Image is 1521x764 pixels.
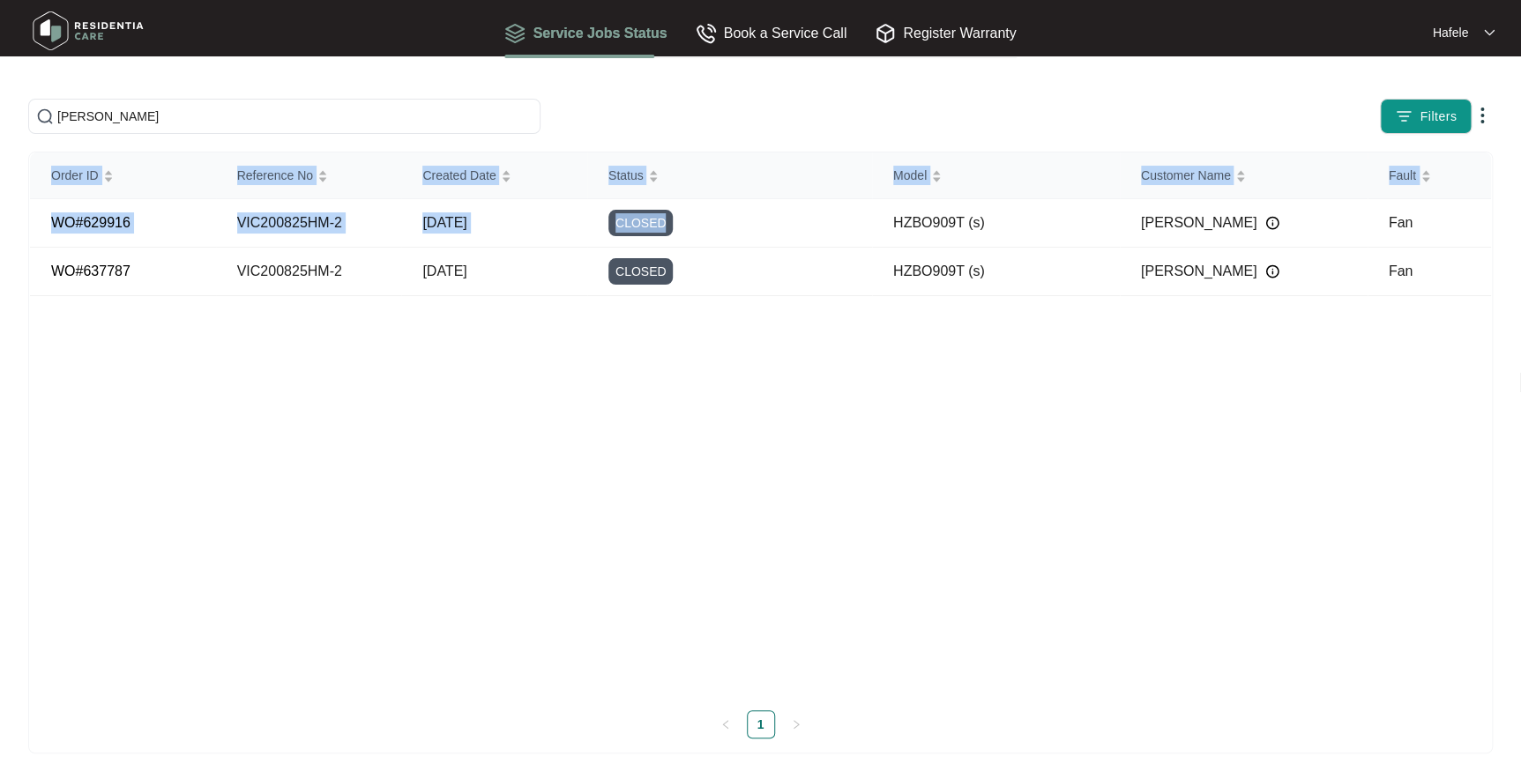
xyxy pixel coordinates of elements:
[1433,24,1468,41] p: Hafele
[791,719,802,730] span: right
[1368,199,1491,248] td: Fan
[782,710,810,738] li: Next Page
[1265,264,1279,278] img: Info icon
[216,152,402,199] th: Reference No
[36,108,54,125] img: search-icon
[504,22,667,44] div: Service Jobs Status
[237,166,313,185] span: Reference No
[504,23,526,44] img: Service Jobs Status icon
[875,22,1016,44] div: Register Warranty
[608,166,644,185] span: Status
[1472,105,1493,126] img: dropdown arrow
[608,210,674,236] span: CLOSED
[1141,166,1231,185] span: Customer Name
[587,152,872,199] th: Status
[26,4,150,57] img: residentia care logo
[1484,28,1495,37] img: dropdown arrow
[696,22,847,44] div: Book a Service Call
[720,719,731,730] span: left
[1420,108,1457,126] span: Filters
[1395,108,1413,125] img: filter icon
[30,152,216,199] th: Order ID
[872,248,1120,296] td: HZBO909T (s)
[422,166,496,185] span: Created Date
[748,711,774,738] a: 1
[712,710,740,738] button: left
[712,710,740,738] li: Previous Page
[875,23,896,44] img: Register Warranty icon
[1141,261,1257,282] span: [PERSON_NAME]
[696,23,717,44] img: Book a Service Call icon
[1380,99,1472,134] button: filter iconFilters
[1368,248,1491,296] td: Fan
[747,710,775,738] li: 1
[872,199,1120,248] td: HZBO909T (s)
[1368,152,1491,199] th: Fault
[1265,216,1279,230] img: Info icon
[782,710,810,738] button: right
[216,199,402,248] td: VIC200825HM-2
[57,107,533,126] input: Search by Order Id, Assignee Name, Reference No, Customer Name and Model
[1120,152,1368,199] th: Customer Name
[1141,212,1257,234] span: [PERSON_NAME]
[1389,166,1416,185] span: Fault
[216,248,402,296] td: VIC200825HM-2
[422,263,466,278] span: [DATE]
[893,166,927,185] span: Model
[51,263,130,278] a: WO#637787
[422,215,466,230] span: [DATE]
[51,166,99,185] span: Order ID
[401,152,587,199] th: Created Date
[872,152,1120,199] th: Model
[51,215,130,230] a: WO#629916
[608,258,674,285] span: CLOSED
